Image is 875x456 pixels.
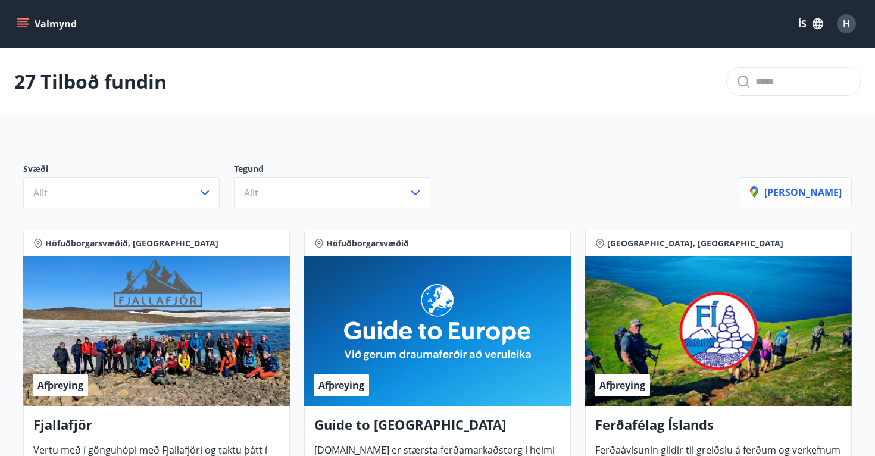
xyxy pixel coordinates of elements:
[33,416,280,443] h4: Fjallafjör
[37,379,83,392] span: Afþreying
[234,177,430,208] button: Allt
[595,416,842,443] h4: Ferðafélag Íslands
[23,163,234,177] p: Svæði
[314,416,561,443] h4: Guide to [GEOGRAPHIC_DATA]
[33,186,48,199] span: Allt
[792,13,830,35] button: ÍS
[318,379,364,392] span: Afþreying
[750,186,842,199] p: [PERSON_NAME]
[234,163,445,177] p: Tegund
[14,13,82,35] button: menu
[740,177,852,207] button: [PERSON_NAME]
[14,68,167,95] p: 27 Tilboð fundin
[45,238,218,249] span: Höfuðborgarsvæðið, [GEOGRAPHIC_DATA]
[843,17,850,30] span: H
[832,10,861,38] button: H
[244,186,258,199] span: Allt
[607,238,783,249] span: [GEOGRAPHIC_DATA], [GEOGRAPHIC_DATA]
[23,177,220,208] button: Allt
[326,238,409,249] span: Höfuðborgarsvæðið
[599,379,645,392] span: Afþreying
